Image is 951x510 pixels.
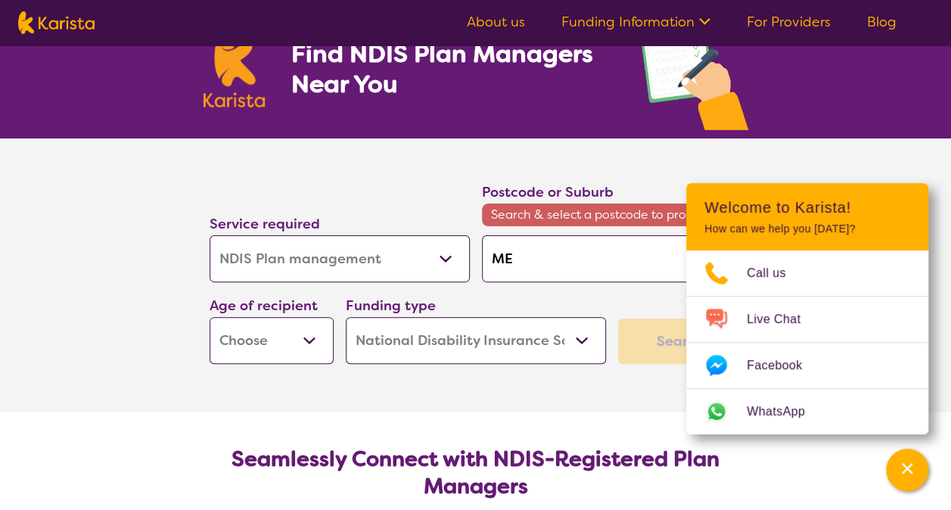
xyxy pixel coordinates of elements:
span: Search & select a postcode to proceed [482,204,742,226]
h2: Seamlessly Connect with NDIS-Registered Plan Managers [222,446,730,500]
a: About us [467,13,525,31]
span: Call us [747,262,804,285]
img: plan-management [638,6,748,138]
label: Postcode or Suburb [482,183,614,201]
a: For Providers [747,13,831,31]
a: Blog [867,13,897,31]
span: Facebook [747,354,820,377]
ul: Choose channel [686,250,928,434]
div: Channel Menu [686,183,928,434]
label: Service required [210,215,320,233]
button: Channel Menu [886,449,928,491]
span: Live Chat [747,308,819,331]
label: Age of recipient [210,297,318,315]
a: Funding Information [561,13,710,31]
span: WhatsApp [747,400,823,423]
input: Type [482,235,742,282]
a: Web link opens in a new tab. [686,389,928,434]
label: Funding type [346,297,436,315]
img: Karista logo [18,11,95,34]
h1: Find NDIS Plan Managers Near You [291,39,607,99]
h2: Welcome to Karista! [704,198,910,216]
p: How can we help you [DATE]? [704,222,910,235]
img: Karista logo [204,26,266,107]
